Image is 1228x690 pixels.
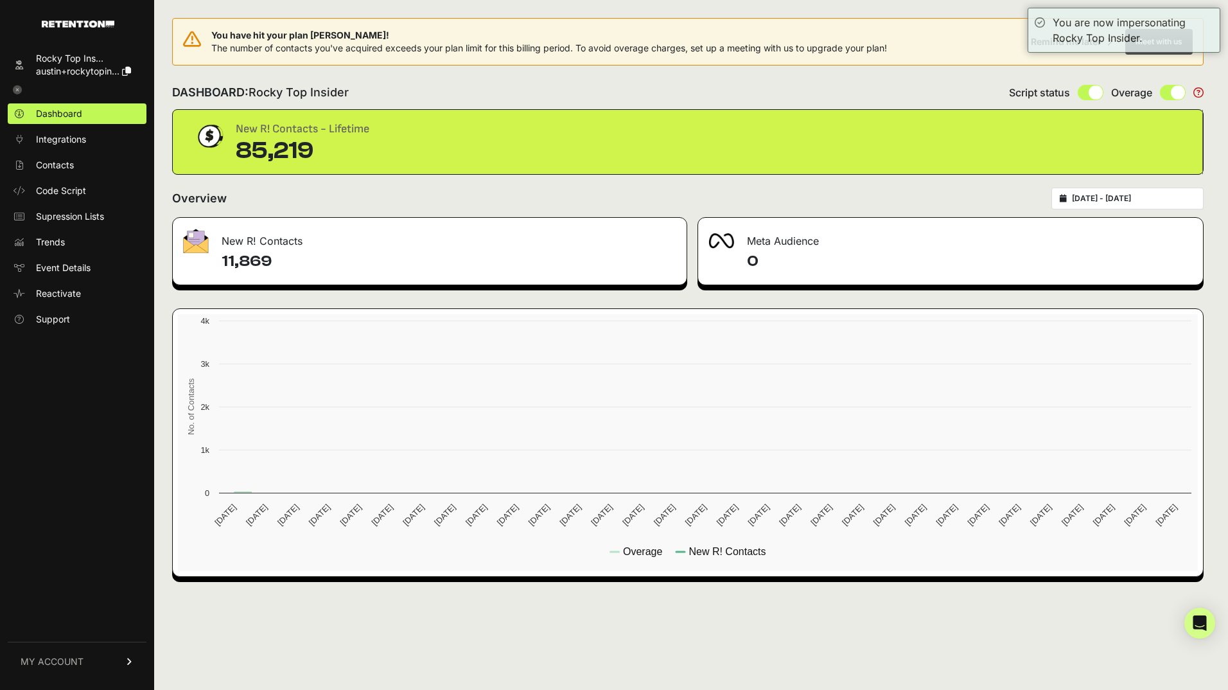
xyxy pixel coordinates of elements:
[1111,85,1152,100] span: Overage
[222,251,676,272] h4: 11,869
[1028,502,1053,527] text: [DATE]
[620,502,645,527] text: [DATE]
[36,52,131,65] div: Rocky Top Ins...
[777,502,802,527] text: [DATE]
[1091,502,1116,527] text: [DATE]
[495,502,520,527] text: [DATE]
[652,502,677,527] text: [DATE]
[186,378,196,435] text: No. of Contacts
[1009,85,1070,100] span: Script status
[183,229,209,253] img: fa-envelope-19ae18322b30453b285274b1b8af3d052b27d846a4fbe8435d1a52b978f639a2.png
[369,502,394,527] text: [DATE]
[965,502,990,527] text: [DATE]
[1123,502,1148,527] text: [DATE]
[36,287,81,300] span: Reactivate
[36,107,82,120] span: Dashboard
[8,48,146,82] a: Rocky Top Ins... austin+rockytopin...
[934,502,960,527] text: [DATE]
[746,502,771,527] text: [DATE]
[21,655,83,668] span: MY ACCOUNT
[8,283,146,304] a: Reactivate
[683,502,708,527] text: [DATE]
[401,502,426,527] text: [DATE]
[236,120,369,138] div: New R! Contacts - Lifetime
[557,502,583,527] text: [DATE]
[36,159,74,172] span: Contacts
[840,502,865,527] text: [DATE]
[623,546,662,557] text: Overage
[715,502,740,527] text: [DATE]
[8,309,146,330] a: Support
[36,313,70,326] span: Support
[338,502,364,527] text: [DATE]
[42,21,114,28] img: Retention.com
[307,502,332,527] text: [DATE]
[211,42,887,53] span: The number of contacts you've acquired exceeds your plan limit for this billing period. To avoid ...
[276,502,301,527] text: [DATE]
[200,445,209,455] text: 1k
[36,66,119,76] span: austin+rockytopin...
[464,502,489,527] text: [DATE]
[8,258,146,278] a: Event Details
[236,138,369,164] div: 85,219
[36,261,91,274] span: Event Details
[211,29,887,42] span: You have hit your plan [PERSON_NAME]!
[708,233,734,249] img: fa-meta-2f981b61bb99beabf952f7030308934f19ce035c18b003e963880cc3fabeebb7.png
[8,129,146,150] a: Integrations
[747,251,1193,272] h4: 0
[8,206,146,227] a: Supression Lists
[1026,30,1118,53] button: Remind me later
[200,359,209,369] text: 3k
[1153,502,1179,527] text: [DATE]
[8,103,146,124] a: Dashboard
[698,218,1203,256] div: Meta Audience
[200,402,209,412] text: 2k
[173,218,687,256] div: New R! Contacts
[36,210,104,223] span: Supression Lists
[244,502,269,527] text: [DATE]
[432,502,457,527] text: [DATE]
[36,184,86,197] span: Code Script
[809,502,834,527] text: [DATE]
[172,84,349,102] h2: DASHBOARD:
[689,546,766,557] text: New R! Contacts
[903,502,928,527] text: [DATE]
[36,236,65,249] span: Trends
[8,642,146,681] a: MY ACCOUNT
[200,316,209,326] text: 4k
[205,488,209,498] text: 0
[1053,15,1213,46] div: You are now impersonating Rocky Top Insider.
[213,502,238,527] text: [DATE]
[589,502,614,527] text: [DATE]
[527,502,552,527] text: [DATE]
[872,502,897,527] text: [DATE]
[193,120,225,152] img: dollar-coin-05c43ed7efb7bc0c12610022525b4bbbb207c7efeef5aecc26f025e68dcafac9.png
[249,85,349,99] span: Rocky Top Insider
[8,232,146,252] a: Trends
[36,133,86,146] span: Integrations
[8,155,146,175] a: Contacts
[1060,502,1085,527] text: [DATE]
[172,190,227,208] h2: Overview
[997,502,1022,527] text: [DATE]
[8,181,146,201] a: Code Script
[1184,608,1215,639] div: Open Intercom Messenger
